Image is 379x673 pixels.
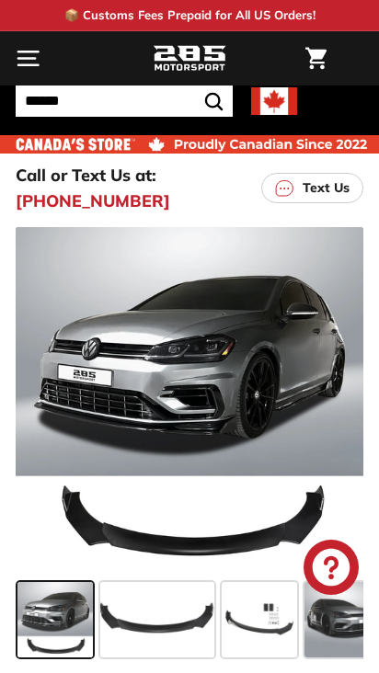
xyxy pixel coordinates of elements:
p: Text Us [303,178,350,198]
p: Call or Text Us at: [16,163,156,188]
p: 📦 Customs Fees Prepaid for All US Orders! [64,6,316,25]
a: Text Us [261,173,363,203]
inbox-online-store-chat: Shopify online store chat [298,540,364,599]
input: Search [16,86,233,117]
a: Cart [296,32,336,85]
a: [PHONE_NUMBER] [16,188,170,213]
img: Logo_285_Motorsport_areodynamics_components [153,43,226,74]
